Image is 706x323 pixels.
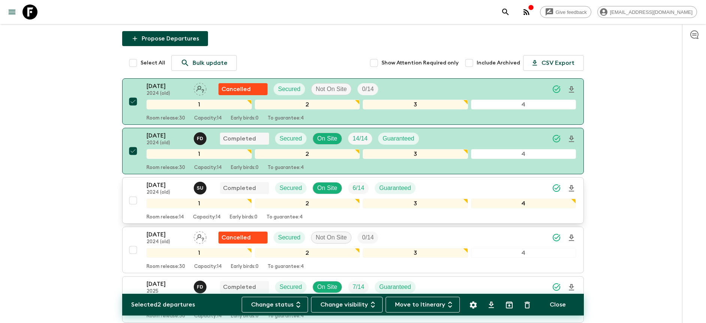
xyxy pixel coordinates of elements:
p: On Site [317,283,337,292]
p: Capacity: 14 [194,313,222,319]
button: menu [4,4,19,19]
div: Flash Pack cancellation [218,83,268,95]
p: 2025 [147,289,188,295]
p: 0 / 14 [362,233,374,242]
p: Guaranteed [383,134,414,143]
button: Change status [242,297,308,313]
p: Not On Site [316,85,347,94]
p: On Site [317,134,337,143]
span: [EMAIL_ADDRESS][DOMAIN_NAME] [606,9,697,15]
div: 2 [255,100,360,109]
p: To guarantee: 4 [268,264,304,270]
p: 2024 (old) [147,91,188,97]
p: Early birds: 0 [231,115,259,121]
button: Propose Departures [122,31,208,46]
button: Download CSV [484,298,499,313]
div: Trip Fill [357,232,378,244]
p: Secured [278,85,301,94]
div: 2 [255,199,360,208]
button: Archive (Completed, Cancelled or Unsynced Departures only) [502,298,517,313]
svg: Synced Successfully [552,233,561,242]
p: Room release: 30 [147,313,185,319]
button: [DATE]2024 (old)Sefa UzCompletedSecuredOn SiteTrip FillGuaranteed1234Room release:14Capacity:14Ea... [122,177,584,224]
p: On Site [317,184,337,193]
p: Guaranteed [379,283,411,292]
p: To guarantee: 4 [266,214,303,220]
div: 2 [255,248,360,258]
button: [DATE]2024 (old)Assign pack leaderFlash Pack cancellationSecuredNot On SiteTrip Fill1234Room rele... [122,227,584,273]
button: search adventures [498,4,513,19]
p: Guaranteed [379,184,411,193]
div: Secured [275,133,307,145]
p: 0 / 14 [362,85,374,94]
p: Early birds: 0 [230,214,257,220]
div: 3 [363,149,468,159]
div: Flash Pack cancellation [218,232,268,244]
p: Bulk update [193,58,227,67]
span: Show Attention Required only [381,59,459,67]
svg: Synced Successfully [552,85,561,94]
p: Cancelled [221,233,251,242]
svg: Synced Successfully [552,184,561,193]
div: 4 [471,248,576,258]
button: [DATE]2025Fatih DeveliCompletedSecuredOn SiteTrip FillGuaranteed1234Room release:30Capacity:14Ear... [122,276,584,323]
button: [DATE]2024 (old)Fatih DeveliCompletedSecuredOn SiteTrip FillGuaranteed1234Room release:30Capacity... [122,128,584,174]
div: 4 [471,149,576,159]
svg: Synced Successfully [552,283,561,292]
p: Secured [278,233,301,242]
div: 2 [255,149,360,159]
a: Give feedback [540,6,591,18]
p: Early birds: 0 [231,313,259,319]
p: Early birds: 0 [231,165,259,171]
div: On Site [313,133,342,145]
div: On Site [313,182,342,194]
svg: Download Onboarding [567,184,576,193]
button: Change visibility [311,297,383,313]
span: Select All [141,59,165,67]
div: Secured [274,232,305,244]
div: Secured [274,83,305,95]
div: 1 [147,100,252,109]
div: Trip Fill [348,281,369,293]
div: 3 [363,100,468,109]
p: Secured [280,283,302,292]
div: [EMAIL_ADDRESS][DOMAIN_NAME] [597,6,697,18]
p: Not On Site [316,233,347,242]
p: Secured [280,184,302,193]
p: To guarantee: 4 [268,313,304,319]
div: Trip Fill [348,182,369,194]
p: Secured [280,134,302,143]
a: Bulk update [171,55,237,71]
button: Delete [520,298,535,313]
button: Move to Itinerary [386,297,460,313]
svg: Download Onboarding [567,233,576,242]
span: Assign pack leader [194,85,206,91]
span: Include Archived [477,59,520,67]
svg: Synced Successfully [552,134,561,143]
p: 7 / 14 [353,283,364,292]
div: 4 [471,100,576,109]
button: Settings [466,298,481,313]
div: Trip Fill [357,83,378,95]
p: To guarantee: 4 [268,115,304,121]
p: 6 / 14 [353,184,364,193]
div: 3 [363,199,468,208]
button: CSV Export [523,55,584,71]
p: Early birds: 0 [231,264,259,270]
div: Secured [275,182,307,194]
button: Close [541,297,575,313]
svg: Download Onboarding [567,135,576,144]
p: [DATE] [147,280,188,289]
svg: Download Onboarding [567,283,576,292]
div: Not On Site [311,232,352,244]
p: Cancelled [221,85,251,94]
div: On Site [313,281,342,293]
button: [DATE]2024 (old)Assign pack leaderFlash Pack cancellationSecuredNot On SiteTrip Fill1234Room rele... [122,78,584,125]
div: Trip Fill [348,133,372,145]
p: [DATE] [147,82,188,91]
span: Fatih Develi [194,283,208,289]
p: Selected 2 departures [131,300,195,309]
div: 4 [471,199,576,208]
span: Give feedback [552,9,591,15]
svg: Download Onboarding [567,85,576,94]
